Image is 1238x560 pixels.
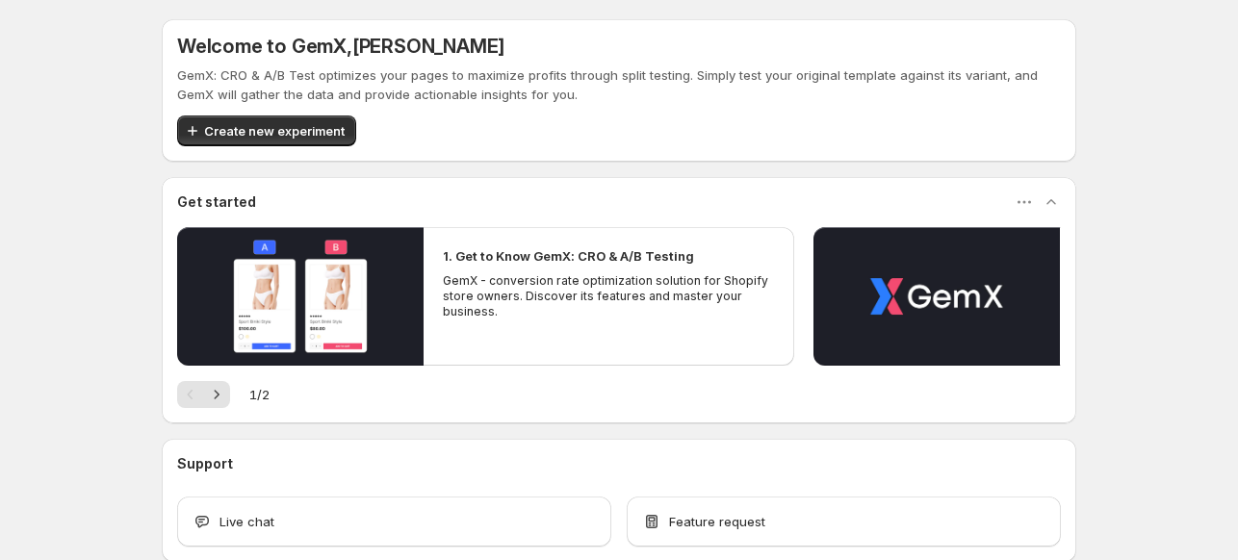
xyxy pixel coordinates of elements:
[669,512,765,531] span: Feature request
[203,381,230,408] button: Next
[443,246,694,266] h2: 1. Get to Know GemX: CRO & A/B Testing
[204,121,345,140] span: Create new experiment
[813,227,1060,366] button: Play video
[177,227,424,366] button: Play video
[443,273,774,319] p: GemX - conversion rate optimization solution for Shopify store owners. Discover its features and ...
[177,192,256,212] h3: Get started
[347,35,504,58] span: , [PERSON_NAME]
[177,381,230,408] nav: Pagination
[177,35,504,58] h5: Welcome to GemX
[177,115,356,146] button: Create new experiment
[249,385,270,404] span: 1 / 2
[219,512,274,531] span: Live chat
[177,65,1061,104] p: GemX: CRO & A/B Test optimizes your pages to maximize profits through split testing. Simply test ...
[177,454,233,473] h3: Support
